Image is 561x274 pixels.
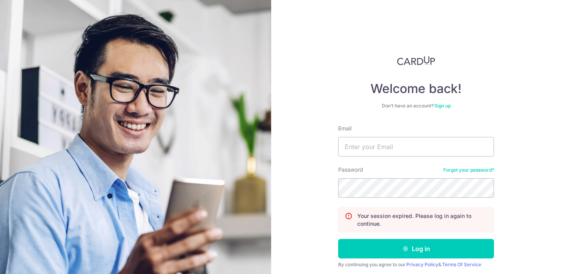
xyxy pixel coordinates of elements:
[442,262,481,267] a: Terms Of Service
[397,56,435,65] img: CardUp Logo
[338,262,494,268] div: By continuing you agree to our &
[338,166,363,174] label: Password
[357,212,487,228] p: Your session expired. Please log in again to continue.
[338,103,494,109] div: Don’t have an account?
[338,137,494,156] input: Enter your Email
[338,239,494,258] button: Log in
[406,262,438,267] a: Privacy Policy
[338,81,494,97] h4: Welcome back!
[434,103,451,109] a: Sign up
[443,167,494,173] a: Forgot your password?
[338,125,351,132] label: Email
